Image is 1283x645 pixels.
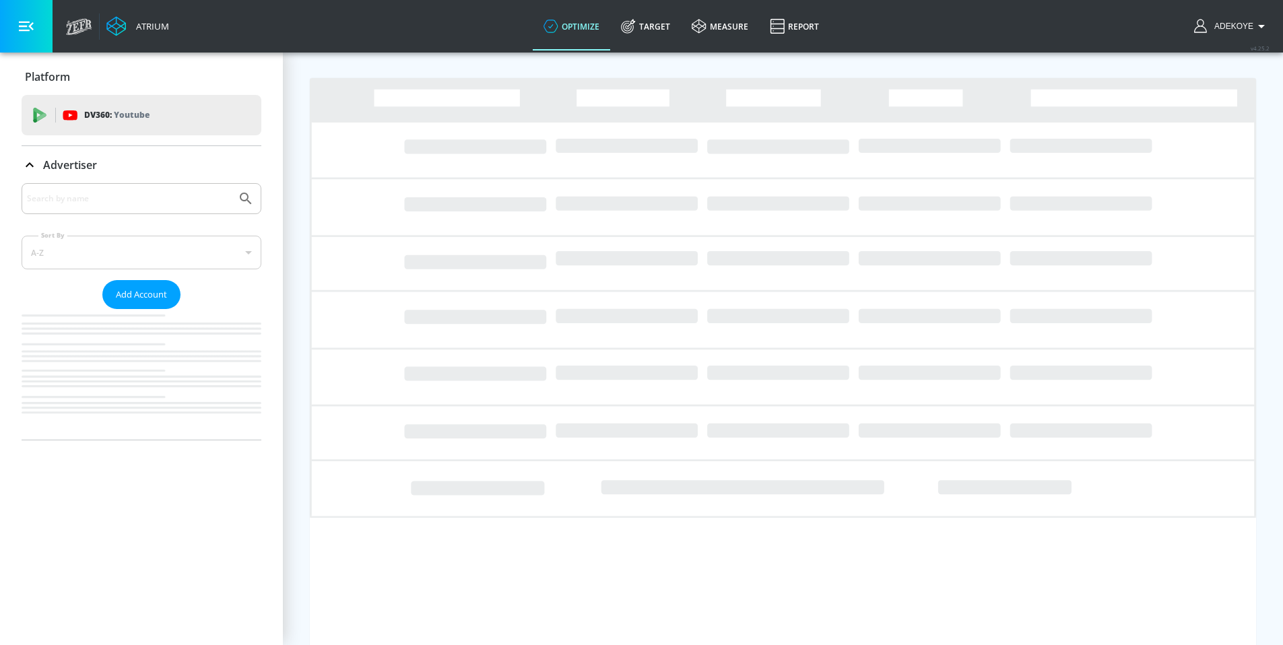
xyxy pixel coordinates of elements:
div: Platform [22,58,261,96]
div: DV360: Youtube [22,95,261,135]
nav: list of Advertiser [22,309,261,440]
a: Target [610,2,681,50]
input: Search by name [27,190,231,207]
p: Youtube [114,108,150,122]
p: Platform [25,69,70,84]
div: Atrium [131,20,169,32]
a: measure [681,2,759,50]
p: DV360: [84,108,150,123]
label: Sort By [38,231,67,240]
a: Report [759,2,830,50]
span: v 4.25.2 [1251,44,1270,52]
button: Add Account [102,280,180,309]
p: Advertiser [43,158,97,172]
a: optimize [533,2,610,50]
div: Advertiser [22,183,261,440]
button: Adekoye [1194,18,1270,34]
div: Advertiser [22,146,261,184]
div: A-Z [22,236,261,269]
span: login as: adekoye.oladapo@zefr.com [1209,22,1253,31]
span: Add Account [116,287,167,302]
a: Atrium [106,16,169,36]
